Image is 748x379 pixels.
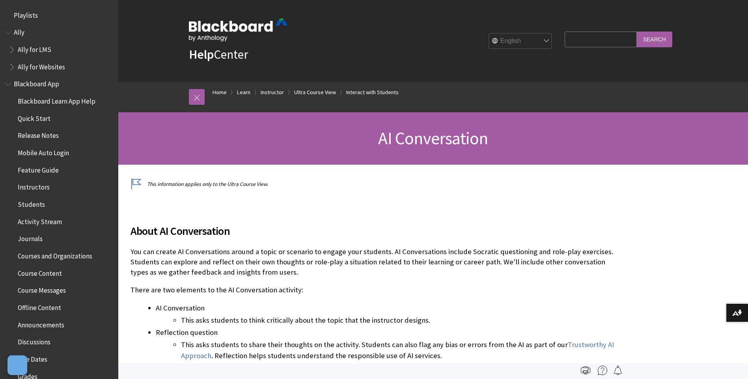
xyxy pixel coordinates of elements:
span: Ally for Websites [18,60,65,71]
span: About AI Conversation [131,223,619,239]
p: There are two elements to the AI Conversation activity: [131,285,619,295]
a: HelpCenter [189,46,248,62]
span: Activity Stream [18,215,62,226]
a: Learn [237,87,250,97]
span: Release Notes [18,129,59,140]
span: AI Conversation [378,127,488,149]
span: Ally [14,26,24,37]
span: Playlists [14,9,38,19]
img: More help [598,366,607,375]
a: Ultra Course View [294,87,336,97]
li: This asks students to think critically about the topic that the instructor designs. [181,315,619,326]
span: Journals [18,232,43,243]
span: Courses and Organizations [18,249,92,260]
a: Interact with Students [346,87,399,97]
span: Offline Content [18,301,61,312]
img: Blackboard by Anthology [189,19,287,41]
a: Instructor [261,87,284,97]
span: Mobile Auto Login [18,146,69,157]
span: Course Messages [18,284,66,295]
span: Announcements [18,318,64,329]
img: Print [581,366,590,375]
span: Ally for LMS [18,43,51,54]
span: Students [18,198,45,208]
input: Search [637,32,672,47]
a: Home [213,87,227,97]
li: Reflection question [156,327,619,361]
span: Quick Start [18,112,50,123]
span: Course Content [18,267,62,277]
li: This asks students to share their thoughts on the activity. Students can also flag any bias or er... [181,339,619,361]
li: AI Conversation [156,303,619,326]
strong: Help [189,46,214,62]
a: Trustworthy AI Approach [181,340,614,360]
button: Open Preferences [7,355,27,375]
p: You can create AI Conversations around a topic or scenario to engage your students. AI Conversati... [131,247,619,278]
img: Follow this page [613,366,623,375]
span: Feature Guide [18,163,59,174]
span: Due Dates [18,353,47,363]
p: This information applies only to the Ultra Course View. [131,180,619,188]
nav: Book outline for Playlists [5,9,114,22]
span: Blackboard App [14,78,59,88]
nav: Book outline for Anthology Ally Help [5,26,114,74]
span: Instructors [18,181,50,191]
span: Blackboard Learn App Help [18,95,95,105]
span: Discussions [18,335,50,346]
select: Site Language Selector [489,33,552,49]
